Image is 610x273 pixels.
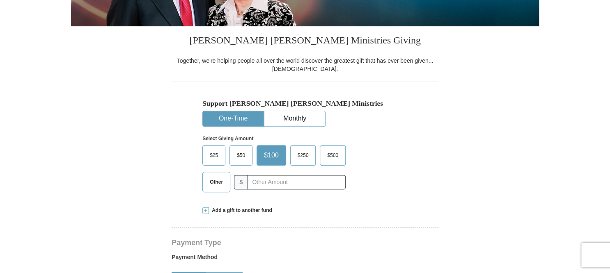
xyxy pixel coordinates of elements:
label: Payment Method [172,253,438,265]
h5: Support [PERSON_NAME] [PERSON_NAME] Ministries [202,99,408,108]
strong: Select Giving Amount [202,136,253,141]
button: One-Time [203,111,264,126]
span: Other [206,176,227,188]
span: $250 [294,149,313,162]
span: $50 [233,149,249,162]
span: $ [234,175,248,189]
h4: Payment Type [172,239,438,246]
span: Add a gift to another fund [209,207,272,214]
div: Together, we're helping people all over the world discover the greatest gift that has ever been g... [172,57,438,73]
h3: [PERSON_NAME] [PERSON_NAME] Ministries Giving [172,26,438,57]
span: $25 [206,149,222,162]
input: Other Amount [248,175,346,189]
button: Monthly [264,111,325,126]
span: $500 [323,149,342,162]
span: $100 [260,149,283,162]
